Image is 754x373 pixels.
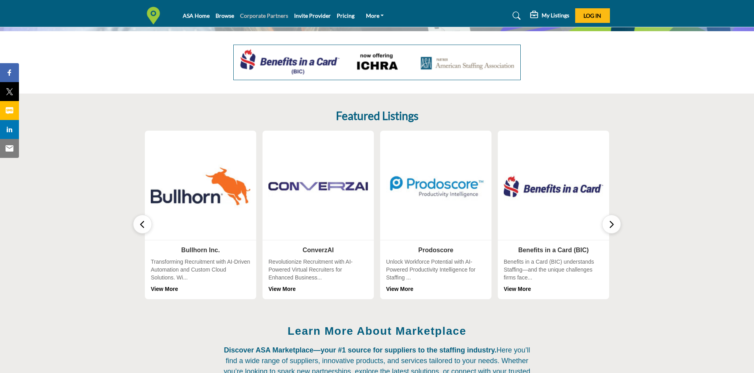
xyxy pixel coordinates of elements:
[518,247,589,253] a: Benefits in a Card (BIC)
[530,11,569,21] div: My Listings
[386,137,486,236] img: Prodoscore
[583,12,601,19] span: Log In
[337,12,354,19] a: Pricing
[504,258,603,293] div: Benefits in a Card (BIC) understands Staffing—and the unique challenges firms face...
[505,9,526,22] a: Search
[151,137,250,236] img: Bullhorn Inc.
[504,137,603,236] img: Benefits in a Card (BIC)
[144,7,166,24] img: Site Logo
[223,323,531,339] h2: Learn More About Marketplace
[151,258,250,293] div: Transforming Recruitment with AI-Driven Automation and Custom Cloud Solutions. Wi...
[224,346,497,354] strong: Discover ASA Marketplace—your #1 source for suppliers to the staffing industry.
[151,286,178,292] a: View More
[504,286,531,292] a: View More
[360,10,390,21] a: More
[336,109,418,123] h2: Featured Listings
[386,258,486,293] div: Unlock Workforce Potential with AI-Powered Productivity Intelligence for Staffing ...
[575,8,610,23] button: Log In
[542,12,569,19] h5: My Listings
[183,12,210,19] a: ASA Home
[386,286,413,292] a: View More
[268,258,368,293] div: Revolutionize Recruitment with AI-Powered Virtual Recruiters for Enhanced Business...
[418,247,454,253] a: Prodoscore
[268,137,368,236] img: ConverzAI
[181,247,220,253] a: Bullhorn Inc.
[216,12,234,19] a: Browse
[268,286,296,292] a: View More
[294,12,331,19] a: Invite Provider
[302,247,334,253] a: ConverzAI
[240,12,288,19] a: Corporate Partners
